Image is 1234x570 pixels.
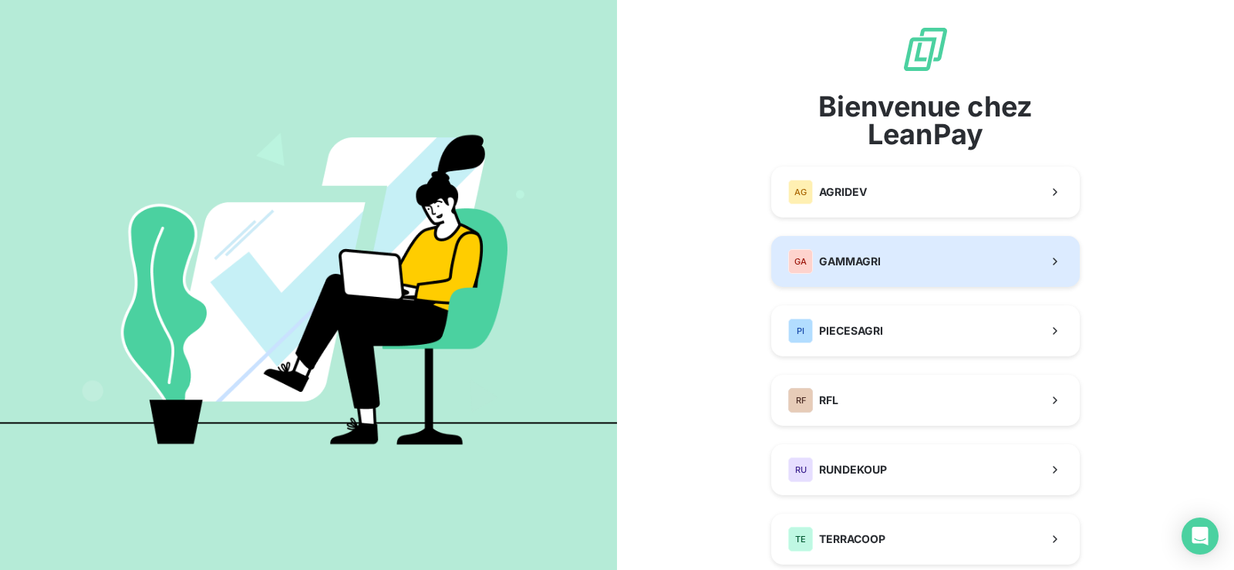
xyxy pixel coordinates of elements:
span: TERRACOOP [819,531,885,547]
span: Bienvenue chez LeanPay [771,93,1080,148]
button: AGAGRIDEV [771,167,1080,218]
span: PIECESAGRI [819,323,883,339]
div: TE [788,527,813,551]
button: RFRFL [771,375,1080,426]
div: Open Intercom Messenger [1182,518,1219,555]
button: RURUNDEKOUP [771,444,1080,495]
button: GAGAMMAGRI [771,236,1080,287]
button: PIPIECESAGRI [771,305,1080,356]
img: logo sigle [901,25,950,74]
div: GA [788,249,813,274]
button: TETERRACOOP [771,514,1080,565]
span: AGRIDEV [819,184,867,200]
div: RF [788,388,813,413]
span: GAMMAGRI [819,254,881,269]
span: RUNDEKOUP [819,462,887,477]
div: AG [788,180,813,204]
div: PI [788,319,813,343]
span: RFL [819,393,838,408]
div: RU [788,457,813,482]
